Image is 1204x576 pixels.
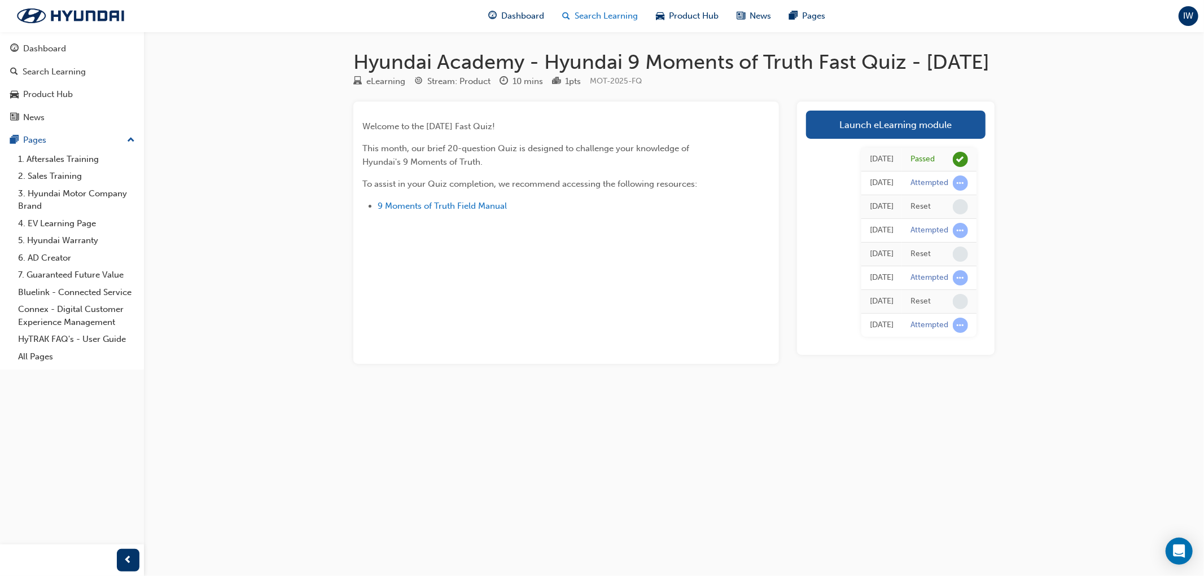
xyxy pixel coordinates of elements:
span: pages-icon [790,9,798,23]
span: learningRecordVerb_NONE-icon [953,294,968,309]
div: Attempted [910,272,948,283]
span: Search Learning [575,10,638,23]
span: Product Hub [669,10,719,23]
span: learningRecordVerb_PASS-icon [953,152,968,167]
span: learningRecordVerb_NONE-icon [953,199,968,214]
span: prev-icon [124,553,133,568]
span: learningRecordVerb_ATTEMPT-icon [953,318,968,333]
span: Pages [803,10,826,23]
h1: Hyundai Academy - Hyundai 9 Moments of Truth Fast Quiz - [DATE] [353,50,995,74]
div: Search Learning [23,65,86,78]
div: Wed Aug 20 2025 10:18:15 GMT+1000 (Australian Eastern Standard Time) [870,248,894,261]
a: 5. Hyundai Warranty [14,232,139,249]
span: Learning resource code [590,76,642,86]
a: 7. Guaranteed Future Value [14,266,139,284]
span: Welcome to the [DATE] Fast Quiz! [362,121,495,131]
span: learningRecordVerb_ATTEMPT-icon [953,223,968,238]
a: Launch eLearning module [806,111,986,139]
span: up-icon [127,133,135,148]
span: search-icon [10,67,18,77]
div: Points [552,74,581,89]
a: news-iconNews [728,5,781,28]
div: 10 mins [513,75,543,88]
div: Stream [414,74,491,89]
span: News [750,10,772,23]
a: Connex - Digital Customer Experience Management [14,301,139,331]
div: Wed Aug 20 2025 10:18:42 GMT+1000 (Australian Eastern Standard Time) [870,177,894,190]
a: 9 Moments of Truth Field Manual [378,201,507,211]
span: learningRecordVerb_ATTEMPT-icon [953,270,968,285]
span: car-icon [656,9,665,23]
span: guage-icon [10,44,19,54]
div: Wed Aug 20 2025 10:18:41 GMT+1000 (Australian Eastern Standard Time) [870,200,894,213]
div: Stream: Product [427,75,491,88]
div: eLearning [366,75,405,88]
div: Duration [500,74,543,89]
a: 6. AD Creator [14,249,139,267]
div: Reset [910,249,931,260]
div: Wed Aug 20 2025 10:18:16 GMT+1000 (Australian Eastern Standard Time) [870,224,894,237]
a: car-iconProduct Hub [647,5,728,28]
a: All Pages [14,348,139,366]
button: Pages [5,130,139,151]
a: pages-iconPages [781,5,835,28]
span: news-icon [10,113,19,123]
a: 3. Hyundai Motor Company Brand [14,185,139,215]
span: To assist in your Quiz completion, we recommend accessing the following resources: [362,179,697,189]
span: learningResourceType_ELEARNING-icon [353,77,362,87]
a: 1. Aftersales Training [14,151,139,168]
a: Dashboard [5,38,139,59]
span: target-icon [414,77,423,87]
button: DashboardSearch LearningProduct HubNews [5,36,139,130]
div: Reset [910,296,931,307]
div: Wed Aug 20 2025 10:33:55 GMT+1000 (Australian Eastern Standard Time) [870,153,894,166]
div: Attempted [910,320,948,331]
a: Bluelink - Connected Service [14,284,139,301]
img: Trak [6,4,135,28]
div: Product Hub [23,88,73,101]
span: pages-icon [10,135,19,146]
a: 4. EV Learning Page [14,215,139,232]
span: news-icon [737,9,746,23]
div: Attempted [910,178,948,188]
span: learningRecordVerb_ATTEMPT-icon [953,175,968,191]
span: podium-icon [552,77,561,87]
span: learningRecordVerb_NONE-icon [953,247,968,262]
a: Product Hub [5,84,139,105]
div: Wed Aug 20 2025 10:17:17 GMT+1000 (Australian Eastern Standard Time) [870,295,894,308]
a: guage-iconDashboard [480,5,554,28]
a: Search Learning [5,61,139,82]
div: Wed Aug 20 2025 10:04:53 GMT+1000 (Australian Eastern Standard Time) [870,319,894,332]
span: clock-icon [500,77,508,87]
div: Dashboard [23,42,66,55]
div: Reset [910,201,931,212]
a: 2. Sales Training [14,168,139,185]
div: Pages [23,134,46,147]
div: Attempted [910,225,948,236]
span: This month, our brief 20-question Quiz is designed to challenge your knowledge of Hyundai's 9 Mom... [362,143,691,167]
span: search-icon [563,9,571,23]
div: Wed Aug 20 2025 10:17:18 GMT+1000 (Australian Eastern Standard Time) [870,271,894,284]
span: Dashboard [502,10,545,23]
div: Passed [910,154,935,165]
div: Open Intercom Messenger [1166,538,1193,565]
a: search-iconSearch Learning [554,5,647,28]
span: guage-icon [489,9,497,23]
div: Type [353,74,405,89]
div: 1 pts [565,75,581,88]
button: IW [1179,6,1198,26]
span: IW [1184,10,1194,23]
div: News [23,111,45,124]
span: car-icon [10,90,19,100]
a: News [5,107,139,128]
a: HyTRAK FAQ's - User Guide [14,331,139,348]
